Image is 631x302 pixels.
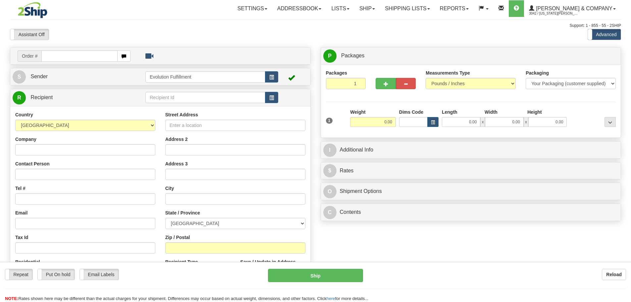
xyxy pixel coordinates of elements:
[527,109,542,115] label: Height
[399,109,423,115] label: Dims Code
[15,111,33,118] label: Country
[15,234,28,241] label: Tax Id
[442,109,457,115] label: Length
[165,111,198,118] label: Street Address
[15,259,40,265] label: Residential
[165,210,200,216] label: State / Province
[323,49,337,63] span: P
[80,269,119,280] label: Email Labels
[10,2,55,19] img: logo3042.jpg
[323,164,619,178] a: $Rates
[15,160,49,167] label: Contact Person
[165,185,174,192] label: City
[15,185,26,192] label: Tel #
[326,118,333,124] span: 1
[326,0,354,17] a: Lists
[145,92,265,103] input: Recipient Id
[165,259,198,265] label: Recipient Type
[13,70,26,84] span: S
[240,259,305,272] label: Save / Update in Address Book
[165,160,188,167] label: Address 3
[10,23,621,29] div: Support: 1 - 855 - 55 - 2SHIP
[327,296,335,301] a: here
[5,269,32,280] label: Repeat
[272,0,327,17] a: Addressbook
[524,117,528,127] span: x
[323,164,337,177] span: $
[605,117,616,127] div: ...
[354,0,380,17] a: Ship
[165,136,188,143] label: Address 2
[588,29,621,40] label: Advanced
[480,117,485,127] span: x
[602,269,626,280] button: Reload
[485,109,498,115] label: Width
[18,50,41,62] span: Order #
[323,206,619,219] a: CContents
[435,0,474,17] a: Reports
[326,70,347,76] label: Packages
[165,120,305,131] input: Enter a location
[13,91,131,104] a: R Recipient
[15,210,27,216] label: Email
[233,0,272,17] a: Settings
[534,6,612,11] span: [PERSON_NAME] & Company
[145,71,265,83] input: Sender Id
[10,29,49,40] label: Assistant Off
[268,269,363,282] button: Ship
[13,70,145,84] a: S Sender
[526,70,549,76] label: Packaging
[165,234,190,241] label: Zip / Postal
[426,70,470,76] label: Measurements Type
[323,185,337,198] span: O
[30,74,48,79] span: Sender
[15,136,36,143] label: Company
[524,0,621,17] a: [PERSON_NAME] & Company 3042 / [US_STATE][PERSON_NAME]
[323,206,337,219] span: C
[323,143,619,157] a: IAdditional Info
[323,49,619,63] a: P Packages
[13,91,26,104] span: R
[323,144,337,157] span: I
[5,296,18,301] span: NOTE:
[606,272,622,277] b: Reload
[380,0,435,17] a: Shipping lists
[38,269,75,280] label: Put On hold
[341,53,364,58] span: Packages
[350,109,365,115] label: Weight
[529,10,579,17] span: 3042 / [US_STATE][PERSON_NAME]
[323,185,619,198] a: OShipment Options
[30,94,53,100] span: Recipient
